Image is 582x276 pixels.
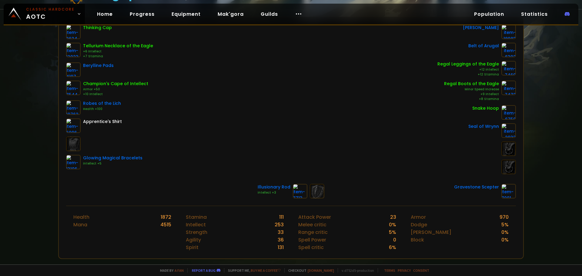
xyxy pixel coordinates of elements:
div: Spell critic [298,244,324,251]
img: item-7544 [66,81,81,95]
div: Champion's Cape of Intellect [83,81,148,87]
a: a fan [175,268,184,273]
div: Intellect [186,221,206,228]
div: Strength [186,228,207,236]
a: Guilds [256,8,283,20]
img: item-7713 [293,184,307,198]
a: Privacy [398,268,411,273]
div: Agility [186,236,201,244]
div: +6 Intellect [83,49,153,54]
a: Equipment [167,8,206,20]
div: 0 [393,236,396,244]
img: item-7469 [501,61,516,75]
div: +12 Stamina [437,72,499,77]
img: item-4197 [66,62,81,77]
img: item-6750 [501,105,516,120]
span: AOTC [26,7,75,21]
img: item-18083 [501,25,516,39]
span: Checkout [284,268,334,273]
div: Belt of Arugal [468,43,499,49]
div: Mana [73,221,87,228]
a: Classic HardcoreAOTC [4,4,85,24]
div: Armor +50 [83,87,148,92]
div: 0 % [501,236,509,244]
div: Health [73,213,89,221]
a: Terms [384,268,395,273]
span: v. d752d5 - production [338,268,374,273]
div: 1872 [161,213,171,221]
div: Regal Leggings of the Eagle [437,61,499,67]
div: Thinking Cap [83,25,112,31]
div: Spirit [186,244,199,251]
div: 4515 [160,221,171,228]
img: item-2624 [66,25,81,39]
div: Intellect +5 [83,161,142,166]
a: [DOMAIN_NAME] [308,268,334,273]
span: Made by [156,268,184,273]
div: Gravestone Scepter [454,184,499,190]
div: Dodge [411,221,427,228]
img: item-10762 [66,100,81,115]
div: Range critic [298,228,328,236]
a: Buy me a coffee [251,268,281,273]
a: Statistics [516,8,553,20]
span: Support me, [224,268,281,273]
div: [PERSON_NAME] [411,228,451,236]
img: item-2933 [501,123,516,138]
div: Snake Hoop [472,105,499,111]
div: +10 Intellect [83,92,148,97]
div: 5 % [501,221,509,228]
div: 131 [278,244,284,251]
div: +9 Intellect [444,92,499,97]
div: Apprentice's Shirt [83,118,122,125]
div: Armor [411,213,426,221]
small: Classic Hardcore [26,7,75,12]
div: Attack Power [298,213,331,221]
div: 5 % [389,228,396,236]
div: 111 [279,213,284,221]
a: Progress [125,8,159,20]
div: Minor Speed Increase [444,87,499,92]
div: Berylline Pads [83,62,114,69]
div: Health +100 [83,107,121,111]
div: Intellect +3 [258,190,290,195]
div: Regal Boots of the Eagle [444,81,499,87]
div: Glowing Magical Bracelets [83,155,142,161]
div: 0 % [501,228,509,236]
img: item-7001 [501,184,516,198]
img: item-12023 [66,43,81,57]
div: 253 [275,221,284,228]
div: Tellurium Necklace of the Eagle [83,43,153,49]
div: 0 % [389,221,396,228]
img: item-7472 [501,81,516,95]
img: item-6392 [501,43,516,57]
a: Report a bug [192,268,216,273]
div: Melee critic [298,221,326,228]
div: Stamina [186,213,207,221]
div: [PERSON_NAME] [463,25,499,31]
img: item-13106 [66,155,81,169]
a: Home [92,8,118,20]
a: Consent [413,268,429,273]
div: +8 Stamina [444,97,499,101]
div: 23 [390,213,396,221]
a: Mak'gora [213,8,249,20]
div: Spell Power [298,236,326,244]
div: 6 % [389,244,396,251]
div: 970 [500,213,509,221]
div: +7 Stamina [83,54,153,59]
div: Illusionary Rod [258,184,290,190]
div: Robes of the Lich [83,100,121,107]
div: Block [411,236,424,244]
img: item-6096 [66,118,81,133]
a: Population [469,8,509,20]
div: 36 [278,236,284,244]
div: Seal of Wrynn [468,123,499,130]
div: 33 [278,228,284,236]
div: +12 Intellect [437,67,499,72]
